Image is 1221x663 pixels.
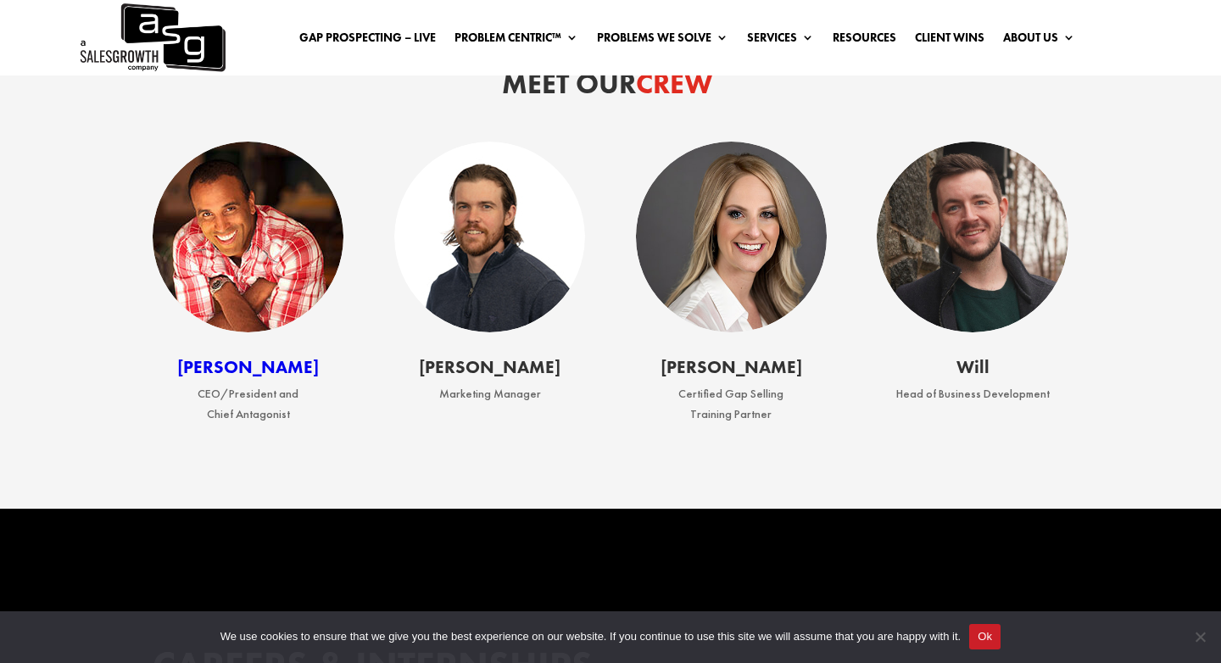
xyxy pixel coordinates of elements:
p: Marketing Manager [412,384,566,404]
a: Problems We Solve [597,31,728,50]
img: tab_domain_overview_orange.svg [46,98,59,112]
img: tab_keywords_by_traffic_grey.svg [169,98,182,112]
img: Sean Finlay [394,142,585,332]
img: Sean Finlay [636,142,827,332]
p: Head of Business Development [895,384,1050,404]
a: Resources [833,31,896,50]
div: Keywords by Traffic [187,100,286,111]
a: Services [747,31,814,50]
img: website_grey.svg [27,44,41,58]
a: Client Wins [915,31,984,50]
p: Certified Gap Selling Training Partner [654,384,808,425]
span: Crew [636,65,713,102]
span: [PERSON_NAME] [661,355,802,378]
div: Domain: [DOMAIN_NAME] [44,44,187,58]
div: v 4.0.25 [47,27,83,41]
img: logo_orange.svg [27,27,41,41]
h2: Meet our [153,65,1068,111]
span: We use cookies to ensure that we give you the best experience on our website. If you continue to ... [220,628,961,645]
img: Sean Finlay [877,142,1068,332]
a: About Us [1003,31,1075,50]
span: [PERSON_NAME] [419,355,560,378]
button: Ok [969,624,1001,649]
p: CEO/President and Chief Antagonist [171,384,326,425]
span: No [1191,628,1208,645]
a: [PERSON_NAME] [177,355,319,378]
a: Problem Centric™ [454,31,578,50]
span: Will [956,355,990,378]
div: Domain Overview [64,100,152,111]
a: Gap Prospecting – LIVE [299,31,436,50]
